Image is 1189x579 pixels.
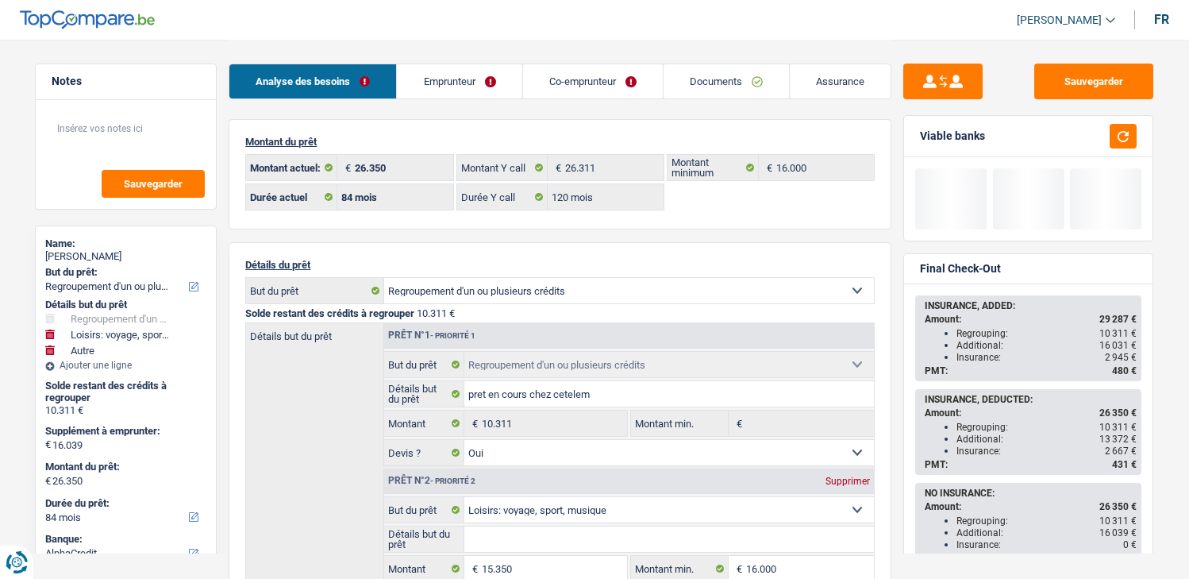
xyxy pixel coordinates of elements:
[45,497,203,510] label: Durée du prêt:
[1123,539,1137,550] span: 0 €
[124,179,183,189] span: Sauvegarder
[430,331,475,340] span: - Priorité 1
[1099,422,1137,433] span: 10 311 €
[45,461,203,473] label: Montant du prêt:
[1099,501,1137,512] span: 26 350 €
[45,237,206,250] div: Name:
[956,446,1137,457] div: Insurance:
[45,380,206,404] div: Solde restant des crédits à regrouper
[668,155,759,180] label: Montant minimum
[729,411,746,436] span: €
[245,136,875,148] p: Montant du prêt
[523,64,663,98] a: Co-emprunteur
[45,404,206,417] div: 10.311 €
[384,527,464,552] label: Détails but du prêt
[1105,446,1137,457] span: 2 667 €
[397,64,521,98] a: Emprunteur
[1099,328,1137,339] span: 10 311 €
[417,307,455,319] span: 10.311 €
[1099,314,1137,325] span: 29 287 €
[457,155,548,180] label: Montant Y call
[1099,340,1137,351] span: 16 031 €
[548,155,565,180] span: €
[822,477,874,486] div: Supprimer
[384,352,464,377] label: But du prêt
[457,184,548,210] label: Durée Y call
[1099,407,1137,419] span: 26 350 €
[956,539,1137,550] div: Insurance:
[925,394,1137,405] div: INSURANCE, DEDUCTED:
[384,330,479,341] div: Prêt n°1
[1112,553,1137,564] span: 431 €
[956,422,1137,433] div: Regrouping:
[246,278,384,303] label: But du prêt
[1099,434,1137,445] span: 13 372 €
[1017,14,1102,27] span: [PERSON_NAME]
[384,440,464,465] label: Devis ?
[45,360,206,371] div: Ajouter une ligne
[245,259,875,271] p: Détails du prêt
[45,438,51,451] span: €
[384,381,464,407] label: Détails but du prêt
[45,299,206,311] div: Détails but du prêt
[925,365,1137,376] div: PMT:
[45,533,203,546] label: Banque:
[956,328,1137,339] div: Regrouping:
[246,155,337,180] label: Montant actuel:
[246,184,337,210] label: Durée actuel
[925,488,1137,499] div: NO INSURANCE:
[1112,459,1137,470] span: 431 €
[1099,515,1137,527] span: 10 311 €
[1112,365,1137,376] span: 480 €
[464,411,482,436] span: €
[1004,7,1115,33] a: [PERSON_NAME]
[925,501,1137,512] div: Amount:
[664,64,789,98] a: Documents
[631,411,728,436] label: Montant min.
[759,155,776,180] span: €
[45,266,203,279] label: But du prêt:
[956,434,1137,445] div: Additional:
[337,155,355,180] span: €
[920,262,1001,276] div: Final Check-Out
[925,459,1137,470] div: PMT:
[20,10,155,29] img: TopCompare Logo
[1154,12,1169,27] div: fr
[245,307,414,319] span: Solde restant des crédits à regrouper
[229,64,396,98] a: Analyse des besoins
[102,170,205,198] button: Sauvegarder
[925,314,1137,325] div: Amount:
[925,553,1137,564] div: PMT:
[52,75,200,88] h5: Notes
[1105,352,1137,363] span: 2 945 €
[1034,64,1153,99] button: Sauvegarder
[45,475,51,488] span: €
[790,64,891,98] a: Assurance
[956,515,1137,527] div: Regrouping:
[384,476,479,486] div: Prêt n°2
[384,411,464,436] label: Montant
[45,250,206,263] div: [PERSON_NAME]
[956,340,1137,351] div: Additional:
[925,300,1137,311] div: INSURANCE, ADDED:
[925,407,1137,419] div: Amount:
[246,323,383,342] label: Détails but du prêt
[956,527,1137,538] div: Additional:
[920,129,985,143] div: Viable banks
[1099,527,1137,538] span: 16 039 €
[430,477,475,485] span: - Priorité 2
[45,425,203,438] label: Supplément à emprunter:
[384,497,464,523] label: But du prêt
[956,352,1137,363] div: Insurance:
